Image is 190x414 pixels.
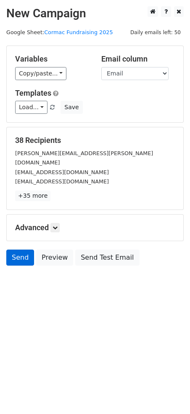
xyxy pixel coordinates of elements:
a: Send [6,250,34,266]
a: Load... [15,101,47,114]
a: Daily emails left: 50 [127,29,184,35]
a: Preview [36,250,73,266]
h2: New Campaign [6,6,184,21]
h5: Email column [101,54,175,64]
button: Save [61,101,82,114]
a: +35 more [15,191,50,201]
h5: Variables [15,54,89,64]
iframe: Chat Widget [148,374,190,414]
a: Copy/paste... [15,67,66,80]
a: Cormac Fundraising 2025 [44,29,113,35]
h5: Advanced [15,223,175,232]
span: Daily emails left: 50 [127,28,184,37]
small: [PERSON_NAME][EMAIL_ADDRESS][PERSON_NAME][DOMAIN_NAME] [15,150,153,166]
small: [EMAIL_ADDRESS][DOMAIN_NAME] [15,178,109,185]
small: [EMAIL_ADDRESS][DOMAIN_NAME] [15,169,109,175]
a: Templates [15,89,51,97]
h5: 38 Recipients [15,136,175,145]
a: Send Test Email [75,250,139,266]
small: Google Sheet: [6,29,113,35]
